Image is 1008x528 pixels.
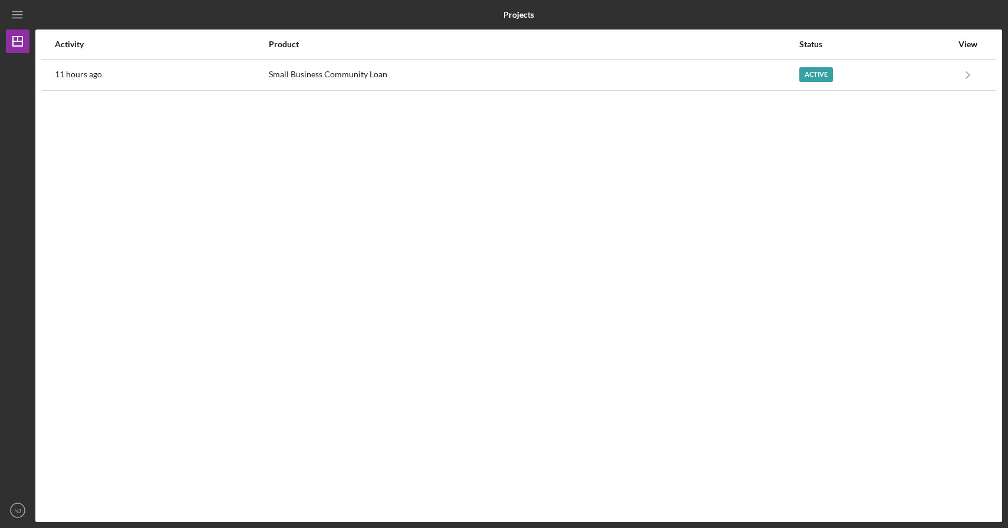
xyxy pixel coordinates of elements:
[6,499,29,522] button: NJ
[503,10,534,19] b: Projects
[55,70,102,79] time: 2025-10-14 17:58
[269,60,798,90] div: Small Business Community Loan
[799,40,952,49] div: Status
[269,40,798,49] div: Product
[799,67,833,82] div: Active
[55,40,268,49] div: Activity
[953,40,983,49] div: View
[14,507,21,514] text: NJ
